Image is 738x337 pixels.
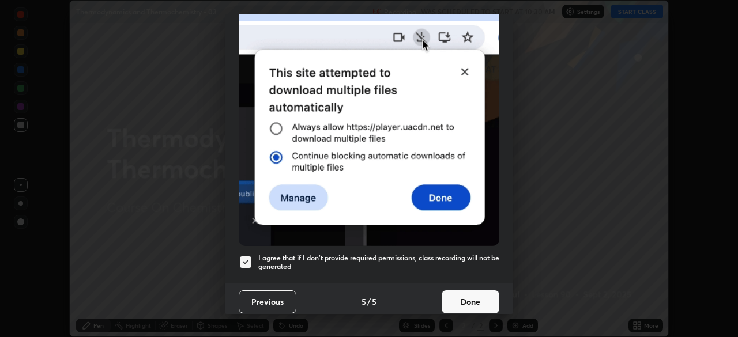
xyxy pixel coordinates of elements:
h4: / [367,296,371,308]
h4: 5 [372,296,376,308]
h4: 5 [362,296,366,308]
button: Done [442,290,499,313]
h5: I agree that if I don't provide required permissions, class recording will not be generated [258,253,499,271]
button: Previous [239,290,296,313]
